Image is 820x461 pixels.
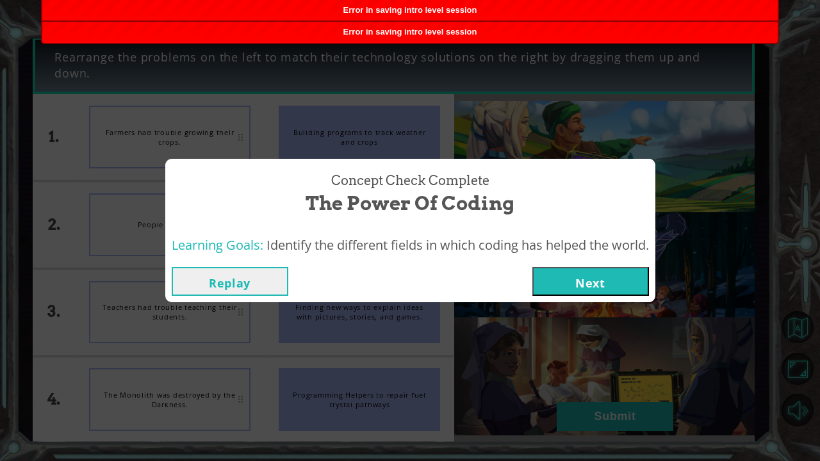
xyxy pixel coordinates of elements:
span: Error in saving intro level session [343,5,477,15]
button: Next [532,267,649,296]
button: Replay [172,267,288,296]
span: Concept Check Complete [331,172,489,190]
span: The Power of Coding [306,190,514,217]
span: Learning Goals: [172,236,263,254]
span: Identify the different fields in which coding has helped the world. [266,236,649,254]
span: Error in saving intro level session [343,27,477,36]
